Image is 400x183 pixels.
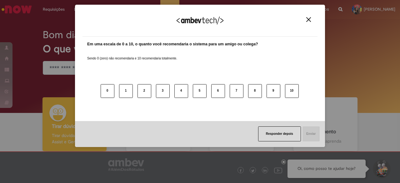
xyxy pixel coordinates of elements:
[87,49,177,61] label: Sendo 0 (zero) não recomendaria e 10 recomendaria totalmente.
[174,84,188,98] button: 4
[156,84,170,98] button: 3
[119,84,133,98] button: 1
[306,17,311,22] img: Close
[304,17,313,22] button: Close
[193,84,207,98] button: 5
[177,17,223,24] img: Logo Ambevtech
[285,84,299,98] button: 10
[137,84,151,98] button: 2
[258,126,301,141] button: Responder depois
[87,41,258,47] label: Em uma escala de 0 a 10, o quanto você recomendaria o sistema para um amigo ou colega?
[230,84,243,98] button: 7
[267,84,280,98] button: 9
[101,84,114,98] button: 0
[211,84,225,98] button: 6
[248,84,262,98] button: 8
